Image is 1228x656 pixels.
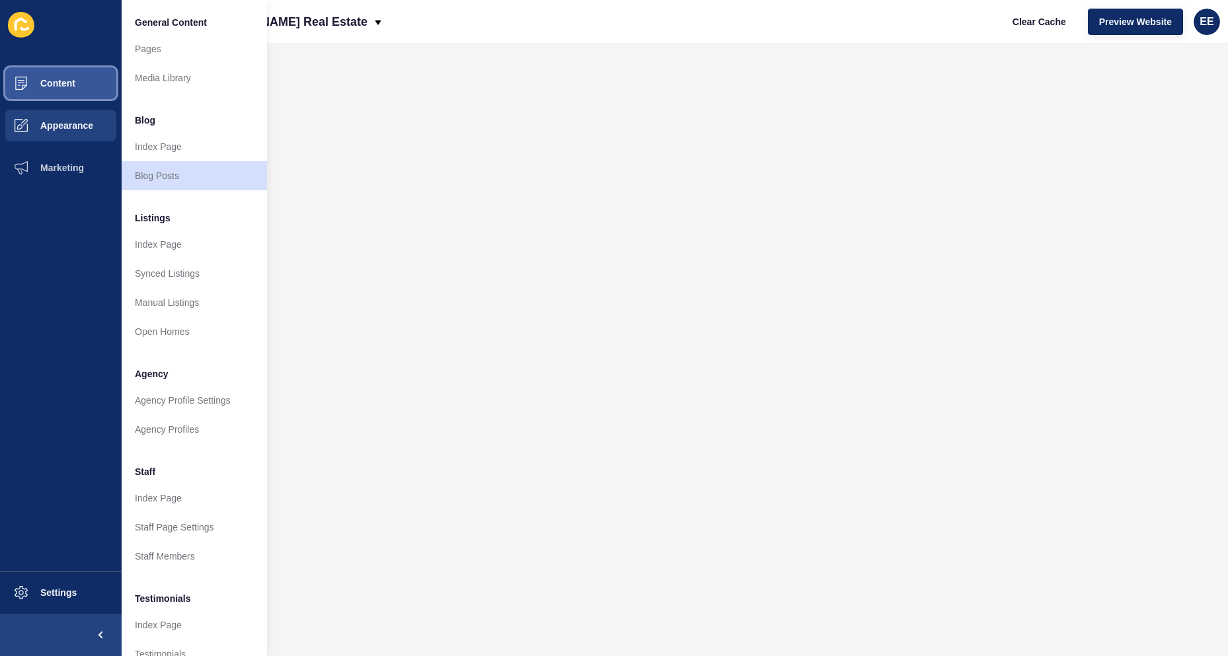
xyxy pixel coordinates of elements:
a: Agency Profile Settings [122,386,267,415]
a: Index Page [122,132,267,161]
a: Agency Profiles [122,415,267,444]
span: Clear Cache [1013,15,1066,28]
a: Index Page [122,610,267,639]
span: Blog [135,114,155,127]
span: General Content [135,16,207,29]
a: Index Page [122,484,267,513]
span: Listings [135,211,171,225]
a: Index Page [122,230,267,259]
span: Agency [135,367,169,381]
button: Clear Cache [1001,9,1077,35]
a: Pages [122,34,267,63]
span: Testimonials [135,592,191,605]
a: Media Library [122,63,267,92]
a: Staff Page Settings [122,513,267,542]
a: Open Homes [122,317,267,346]
span: Preview Website [1099,15,1172,28]
span: EE [1200,15,1213,28]
span: Staff [135,465,155,478]
a: Staff Members [122,542,267,571]
a: Synced Listings [122,259,267,288]
button: Preview Website [1088,9,1183,35]
a: Manual Listings [122,288,267,317]
a: Blog Posts [122,161,267,190]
